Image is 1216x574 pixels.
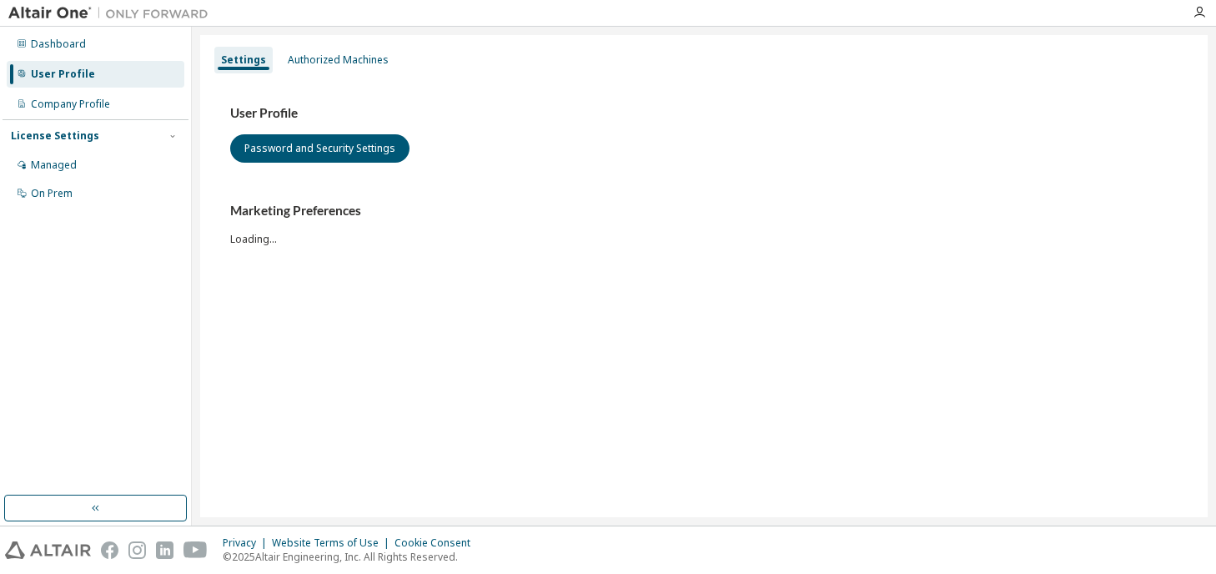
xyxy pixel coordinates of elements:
img: Altair One [8,5,217,22]
img: instagram.svg [128,541,146,559]
h3: Marketing Preferences [230,203,1178,219]
img: linkedin.svg [156,541,173,559]
div: Loading... [230,203,1178,245]
img: youtube.svg [183,541,208,559]
div: Company Profile [31,98,110,111]
div: On Prem [31,187,73,200]
img: facebook.svg [101,541,118,559]
div: Dashboard [31,38,86,51]
p: © 2025 Altair Engineering, Inc. All Rights Reserved. [223,550,480,564]
div: Privacy [223,536,272,550]
button: Password and Security Settings [230,134,410,163]
div: Managed [31,159,77,172]
div: Authorized Machines [288,53,389,67]
h3: User Profile [230,105,1178,122]
div: Website Terms of Use [272,536,394,550]
div: User Profile [31,68,95,81]
div: License Settings [11,129,99,143]
div: Cookie Consent [394,536,480,550]
img: altair_logo.svg [5,541,91,559]
div: Settings [221,53,266,67]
